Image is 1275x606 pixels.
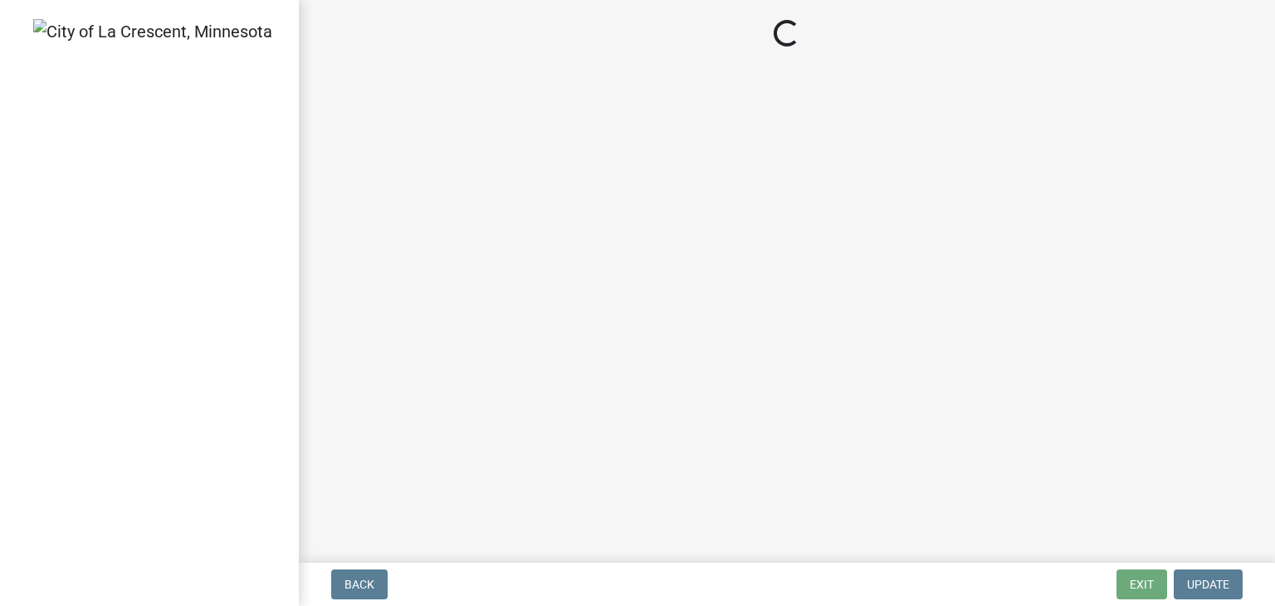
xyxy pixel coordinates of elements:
span: Update [1187,578,1229,591]
img: City of La Crescent, Minnesota [33,19,272,44]
button: Back [331,569,388,599]
button: Update [1174,569,1243,599]
button: Exit [1116,569,1167,599]
span: Back [344,578,374,591]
